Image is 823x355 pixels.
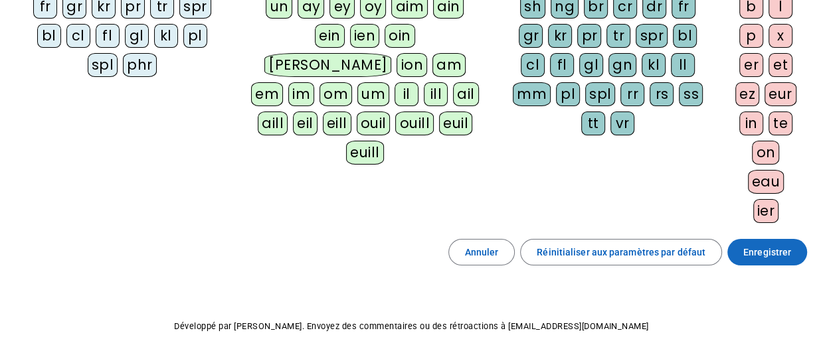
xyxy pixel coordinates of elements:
div: il [395,82,418,106]
button: Réinitialiser aux paramètres par défaut [520,239,722,265]
div: ein [315,24,345,48]
div: fl [96,24,120,48]
div: et [769,53,792,77]
p: Développé par [PERSON_NAME]. Envoyez des commentaires ou des rétroactions à [EMAIL_ADDRESS][DOMAI... [11,319,812,334]
div: fl [550,53,574,77]
div: eil [293,111,318,135]
div: oin [385,24,415,48]
span: Enregistrer [743,244,791,260]
div: spl [88,53,118,77]
div: ail [453,82,479,106]
div: cl [521,53,545,77]
div: rr [620,82,644,106]
div: er [739,53,763,77]
div: ier [753,199,779,223]
span: Réinitialiser aux paramètres par défaut [537,244,705,260]
div: eill [323,111,351,135]
div: tt [581,111,605,135]
div: spl [585,82,616,106]
div: bl [673,24,697,48]
div: ez [735,82,759,106]
div: p [739,24,763,48]
div: vr [610,111,634,135]
div: um [357,82,389,106]
div: om [320,82,352,106]
div: te [769,111,792,135]
div: in [739,111,763,135]
div: pl [556,82,580,106]
div: ill [424,82,448,106]
button: Annuler [448,239,515,265]
div: pr [577,24,601,48]
div: spr [636,24,668,48]
div: euil [439,111,472,135]
div: kl [154,24,178,48]
div: ll [671,53,695,77]
div: kr [548,24,572,48]
div: aill [258,111,288,135]
div: kl [642,53,666,77]
div: gn [608,53,636,77]
div: gl [125,24,149,48]
div: ouil [357,111,391,135]
div: mm [513,82,551,106]
div: bl [37,24,61,48]
div: eau [748,170,784,194]
div: [PERSON_NAME] [264,53,391,77]
div: im [288,82,314,106]
div: ss [679,82,703,106]
div: ien [350,24,380,48]
div: eur [765,82,796,106]
div: cl [66,24,90,48]
div: euill [346,141,383,165]
div: em [251,82,283,106]
span: Annuler [465,244,499,260]
div: on [752,141,779,165]
div: tr [606,24,630,48]
div: gl [579,53,603,77]
div: ouill [395,111,433,135]
div: gr [519,24,543,48]
div: am [432,53,466,77]
div: pl [183,24,207,48]
div: phr [123,53,157,77]
div: rs [650,82,674,106]
div: x [769,24,792,48]
div: ion [397,53,427,77]
button: Enregistrer [727,239,807,265]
